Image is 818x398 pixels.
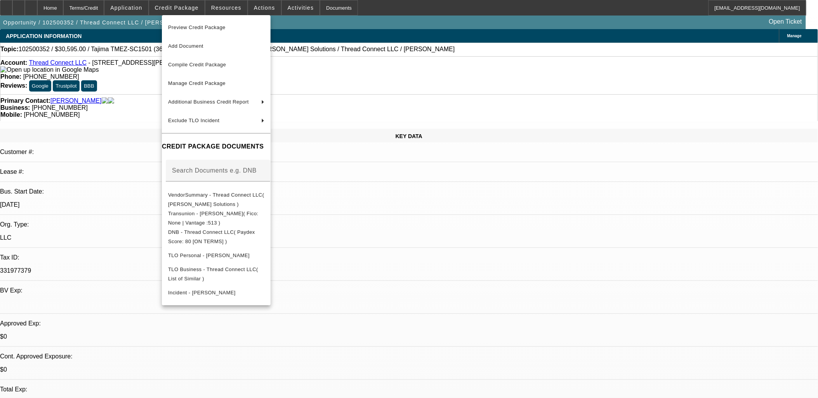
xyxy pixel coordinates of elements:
span: TLO Personal - [PERSON_NAME] [168,252,250,258]
span: Compile Credit Package [168,62,226,67]
mat-label: Search Documents e.g. DNB [172,167,257,173]
span: TLO Business - Thread Connect LLC( List of Similar ) [168,266,258,281]
button: TLO Personal - Tietema, Ryan [162,246,271,265]
span: Transunion - [PERSON_NAME]( Fico: None | Vantage :513 ) [168,210,259,225]
button: Incident - Tietema, Ryan [162,283,271,302]
span: VendorSummary - Thread Connect LLC( [PERSON_NAME] Solutions ) [168,192,264,207]
button: TLO Business - Thread Connect LLC( List of Similar ) [162,265,271,283]
h4: CREDIT PACKAGE DOCUMENTS [162,142,271,151]
span: Additional Business Credit Report [168,99,249,105]
button: Transunion - Tietema, Ryan( Fico: None | Vantage :513 ) [162,209,271,227]
button: DNB - Thread Connect LLC( Paydex Score: 80 [ON TERMS] ) [162,227,271,246]
span: Preview Credit Package [168,24,226,30]
button: VendorSummary - Thread Connect LLC( Hirsch Solutions ) [162,190,271,209]
span: Incident - [PERSON_NAME] [168,289,236,295]
span: Add Document [168,43,203,49]
span: DNB - Thread Connect LLC( Paydex Score: 80 [ON TERMS] ) [168,229,255,244]
span: Exclude TLO Incident [168,118,219,123]
span: Manage Credit Package [168,80,226,86]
